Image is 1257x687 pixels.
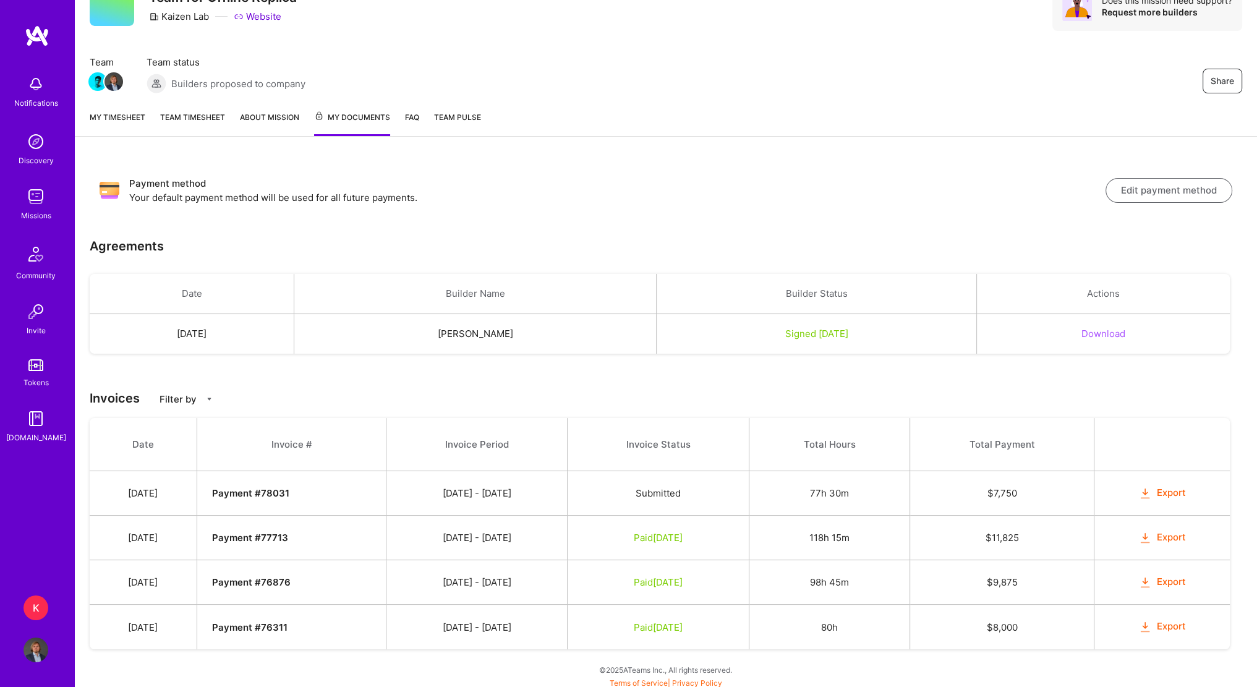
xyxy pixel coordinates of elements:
[1138,486,1187,500] button: Export
[6,431,66,444] div: [DOMAIN_NAME]
[20,638,51,662] a: User Avatar
[314,111,390,136] a: My Documents
[90,560,197,605] td: [DATE]
[106,71,122,92] a: Team Member Avatar
[104,72,123,91] img: Team Member Avatar
[129,176,1106,191] h3: Payment method
[434,111,481,136] a: Team Pulse
[23,184,48,209] img: teamwork
[88,72,107,91] img: Team Member Avatar
[386,516,568,560] td: [DATE] - [DATE]
[21,209,51,222] div: Missions
[160,393,197,406] p: Filter by
[1138,531,1153,545] i: icon OrangeDownload
[23,406,48,431] img: guide book
[147,74,166,93] img: Builders proposed to company
[910,605,1094,649] td: $ 8,000
[386,471,568,516] td: [DATE] - [DATE]
[749,605,910,649] td: 80h
[634,576,683,588] span: Paid [DATE]
[90,391,1242,406] h3: Invoices
[21,239,51,269] img: Community
[212,487,289,499] strong: Payment # 78031
[25,25,49,47] img: logo
[294,274,657,314] th: Builder Name
[1106,178,1232,203] button: Edit payment method
[1211,75,1234,87] span: Share
[23,638,48,662] img: User Avatar
[1138,620,1153,634] i: icon OrangeDownload
[23,129,48,154] img: discovery
[90,239,164,254] h3: Agreements
[205,395,213,403] i: icon CaretDown
[910,516,1094,560] td: $ 11,825
[910,560,1094,605] td: $ 9,875
[749,418,910,471] th: Total Hours
[27,324,46,337] div: Invite
[19,154,54,167] div: Discovery
[90,111,145,136] a: My timesheet
[1138,620,1187,634] button: Export
[1102,6,1232,18] div: Request more builders
[749,516,910,560] td: 118h 15m
[1203,69,1242,93] button: Share
[976,274,1230,314] th: Actions
[74,654,1257,685] div: © 2025 ATeams Inc., All rights reserved.
[171,77,305,90] span: Builders proposed to company
[160,111,225,136] a: Team timesheet
[386,560,568,605] td: [DATE] - [DATE]
[100,181,119,200] img: Payment method
[386,605,568,649] td: [DATE] - [DATE]
[129,191,1106,204] p: Your default payment method will be used for all future payments.
[28,359,43,371] img: tokens
[568,418,749,471] th: Invoice Status
[90,56,122,69] span: Team
[1138,531,1187,545] button: Export
[1138,487,1153,501] i: icon OrangeDownload
[20,595,51,620] a: K
[636,487,681,499] span: Submitted
[90,274,294,314] th: Date
[634,532,683,544] span: Paid [DATE]
[671,327,961,340] div: Signed [DATE]
[657,274,977,314] th: Builder Status
[240,111,299,136] a: About Mission
[212,576,291,588] strong: Payment # 76876
[149,12,159,22] i: icon CompanyGray
[23,72,48,96] img: bell
[90,418,197,471] th: Date
[749,560,910,605] td: 98h 45m
[90,516,197,560] td: [DATE]
[434,113,481,122] span: Team Pulse
[212,621,288,633] strong: Payment # 76311
[16,269,56,282] div: Community
[90,314,294,354] td: [DATE]
[234,10,281,23] a: Website
[147,56,305,69] span: Team status
[1081,327,1125,340] button: Download
[197,418,386,471] th: Invoice #
[90,605,197,649] td: [DATE]
[910,471,1094,516] td: $ 7,750
[212,532,288,544] strong: Payment # 77713
[90,71,106,92] a: Team Member Avatar
[314,111,390,124] span: My Documents
[294,314,657,354] td: [PERSON_NAME]
[90,471,197,516] td: [DATE]
[634,621,683,633] span: Paid [DATE]
[386,418,568,471] th: Invoice Period
[23,376,49,389] div: Tokens
[1138,576,1153,590] i: icon OrangeDownload
[749,471,910,516] td: 77h 30m
[910,418,1094,471] th: Total Payment
[149,10,209,23] div: Kaizen Lab
[405,111,419,136] a: FAQ
[23,595,48,620] div: K
[1138,575,1187,589] button: Export
[23,299,48,324] img: Invite
[14,96,58,109] div: Notifications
